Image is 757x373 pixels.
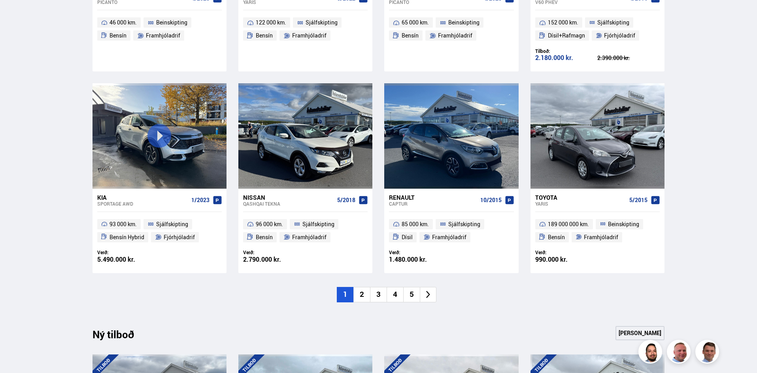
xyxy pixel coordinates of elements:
[97,201,188,206] div: Sportage AWD
[256,232,273,242] span: Bensín
[256,31,273,40] span: Bensín
[389,249,451,255] div: Verð:
[243,194,334,201] div: Nissan
[292,31,327,40] span: Framhjóladrif
[93,328,148,345] div: Ný tilboð
[668,341,692,365] img: siFngHWaQ9KaOqBr.png
[548,18,578,27] span: 152 000 km.
[597,18,629,27] span: Sjálfskipting
[535,194,626,201] div: Toyota
[238,189,372,273] a: Nissan Qashqai TEKNA 5/2018 96 000 km. Sjálfskipting Bensín Framhjóladrif Verð: 2.790.000 kr.
[256,18,286,27] span: 122 000 km.
[387,287,403,302] li: 4
[243,256,306,263] div: 2.790.000 kr.
[384,189,518,273] a: Renault Captur 10/2015 85 000 km. Sjálfskipting Dísil Framhjóladrif Verð: 1.480.000 kr.
[584,232,618,242] span: Framhjóladrif
[243,201,334,206] div: Qashqai TEKNA
[256,219,283,229] span: 96 000 km.
[448,219,480,229] span: Sjálfskipting
[403,287,420,302] li: 5
[535,48,598,54] div: Tilboð:
[535,249,598,255] div: Verð:
[243,249,306,255] div: Verð:
[480,197,502,203] span: 10/2015
[608,219,639,229] span: Beinskipting
[389,256,451,263] div: 1.480.000 kr.
[156,18,187,27] span: Beinskipting
[438,31,472,40] span: Framhjóladrif
[535,256,598,263] div: 990.000 kr.
[548,219,589,229] span: 189 000 000 km.
[697,341,720,365] img: FbJEzSuNWCJXmdc-.webp
[389,201,477,206] div: Captur
[432,232,466,242] span: Framhjóladrif
[292,232,327,242] span: Framhjóladrif
[530,189,664,273] a: Toyota Yaris 5/2015 189 000 000 km. Beinskipting Bensín Framhjóladrif Verð: 990.000 kr.
[535,201,626,206] div: Yaris
[302,219,334,229] span: Sjálfskipting
[402,18,429,27] span: 65 000 km.
[191,197,210,203] span: 1/2023
[109,219,137,229] span: 93 000 km.
[93,189,227,273] a: Kia Sportage AWD 1/2023 93 000 km. Sjálfskipting Bensín Hybrid Fjórhjóladrif Verð: 5.490.000 kr.
[548,232,565,242] span: Bensín
[402,31,419,40] span: Bensín
[615,326,664,340] a: [PERSON_NAME]
[535,54,598,61] div: 2.180.000 kr.
[146,31,180,40] span: Framhjóladrif
[109,232,144,242] span: Bensín Hybrid
[402,232,413,242] span: Dísil
[640,341,663,365] img: nhp88E3Fdnt1Opn2.png
[604,31,635,40] span: Fjórhjóladrif
[402,219,429,229] span: 85 000 km.
[97,256,160,263] div: 5.490.000 kr.
[629,197,648,203] span: 5/2015
[97,249,160,255] div: Verð:
[370,287,387,302] li: 3
[306,18,338,27] span: Sjálfskipting
[109,18,137,27] span: 46 000 km.
[164,232,195,242] span: Fjórhjóladrif
[337,197,355,203] span: 5/2018
[448,18,479,27] span: Beinskipting
[389,194,477,201] div: Renault
[97,194,188,201] div: Kia
[353,287,370,302] li: 2
[156,219,188,229] span: Sjálfskipting
[337,287,353,302] li: 1
[109,31,126,40] span: Bensín
[548,31,585,40] span: Dísil+Rafmagn
[597,55,660,61] div: 2.390.000 kr.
